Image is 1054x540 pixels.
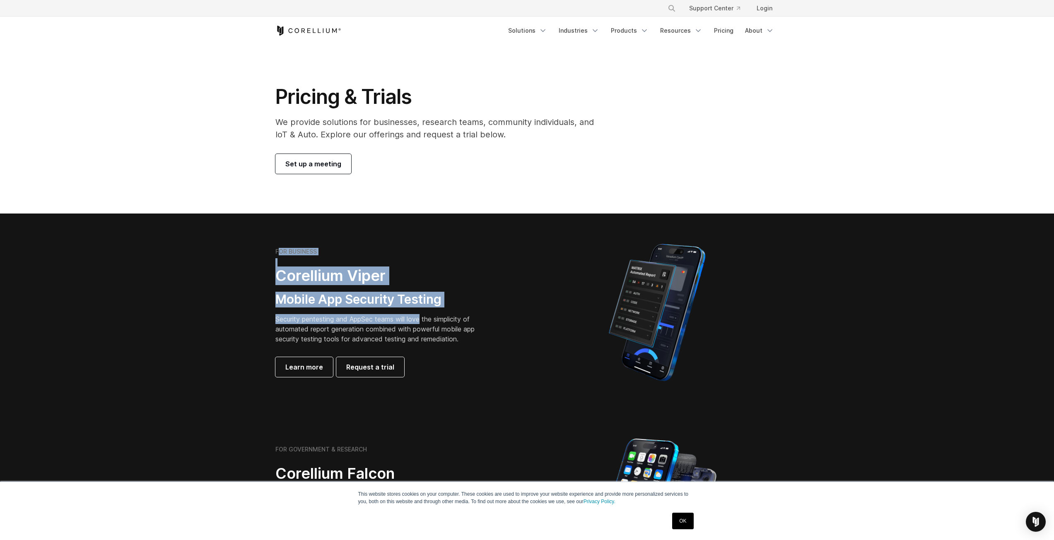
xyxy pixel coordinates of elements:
h6: FOR GOVERNMENT & RESEARCH [275,446,367,453]
a: Set up a meeting [275,154,351,174]
a: Corellium Home [275,26,341,36]
a: OK [672,513,693,529]
a: Industries [554,23,604,38]
a: Pricing [709,23,738,38]
a: Request a trial [336,357,404,377]
h2: Corellium Falcon [275,464,507,483]
button: Search [664,1,679,16]
a: About [740,23,779,38]
div: Open Intercom Messenger [1026,512,1046,532]
span: Set up a meeting [285,159,341,169]
p: We provide solutions for businesses, research teams, community individuals, and IoT & Auto. Explo... [275,116,605,141]
a: Login [750,1,779,16]
a: Solutions [503,23,552,38]
span: Request a trial [346,362,394,372]
a: Privacy Policy. [584,499,615,504]
p: Security pentesting and AppSec teams will love the simplicity of automated report generation comb... [275,314,487,344]
p: This website stores cookies on your computer. These cookies are used to improve your website expe... [358,490,696,505]
a: Learn more [275,357,333,377]
a: Resources [655,23,707,38]
h3: Mobile App Security Testing [275,292,487,307]
h1: Pricing & Trials [275,84,605,109]
a: Support Center [683,1,747,16]
a: Products [606,23,654,38]
div: Navigation Menu [503,23,779,38]
span: Learn more [285,362,323,372]
h6: FOR BUSINESS [275,248,317,255]
div: Navigation Menu [658,1,779,16]
img: Corellium MATRIX automated report on iPhone showing app vulnerability test results across securit... [595,240,719,385]
h2: Corellium Viper [275,266,487,285]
